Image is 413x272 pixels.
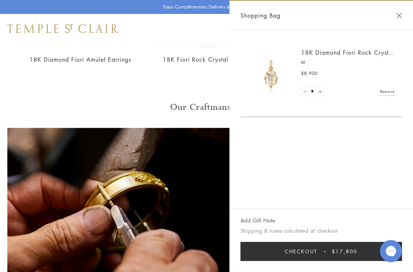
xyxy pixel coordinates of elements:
h3: Our Craftmanship [7,101,406,113]
button: Checkout $17,800 [240,242,402,261]
span: Shopping Bag [240,11,280,20]
p: M [301,59,395,66]
a: Set quantity to 1 [301,87,309,96]
a: 18K Fiori Rock Crystal Amulet [163,55,250,64]
iframe: Gorgias live chat messenger [376,237,406,265]
img: P51889-E18FIORI [248,51,292,95]
p: Enjoy Complimentary Delivery & Returns [163,3,246,11]
span: $8,900 [301,70,318,77]
button: Close Shopping Bag [396,13,402,18]
span: $17,800 [332,247,358,255]
span: Checkout [285,247,318,255]
p: Shipping & taxes calculated at checkout [240,226,402,235]
a: 18K Diamond Fiori Amulet Earrings [29,55,131,64]
img: Temple St. Clair [7,24,118,33]
a: Set quantity to 3 [316,87,323,96]
a: Remove [380,87,395,95]
button: Add Gift Note [240,216,275,225]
